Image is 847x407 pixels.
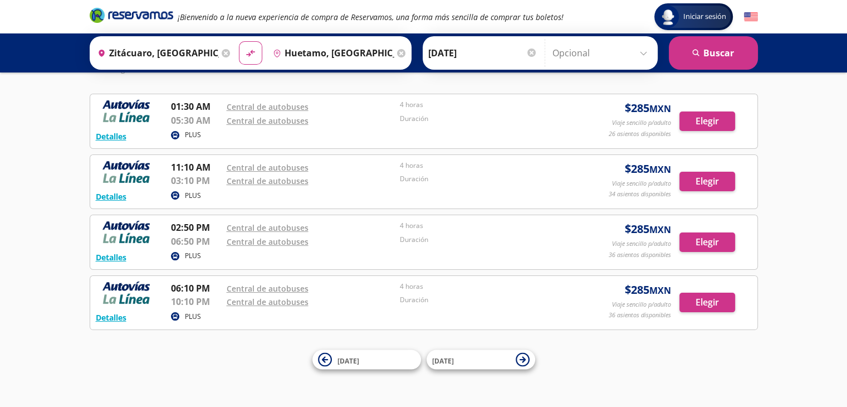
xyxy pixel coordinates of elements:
[96,191,126,202] button: Detalles
[679,293,735,312] button: Elegir
[171,114,221,127] p: 05:30 AM
[649,163,671,176] small: MXN
[609,190,671,199] p: 34 asientos disponibles
[171,100,221,113] p: 01:30 AM
[96,100,157,122] img: RESERVAMOS
[185,130,201,140] p: PLUS
[96,312,126,323] button: Detalles
[227,115,309,126] a: Central de autobuses
[400,100,568,110] p: 4 horas
[400,282,568,292] p: 4 horas
[227,162,309,173] a: Central de autobuses
[109,64,189,74] em: Cargando resultados ...
[90,7,173,27] a: Brand Logo
[625,221,671,238] span: $ 285
[185,312,201,322] p: PLUS
[625,282,671,298] span: $ 285
[96,251,126,263] button: Detalles
[428,39,537,67] input: Elegir Fecha
[171,161,221,174] p: 11:10 AM
[649,284,671,297] small: MXN
[649,103,671,115] small: MXN
[227,101,309,112] a: Central de autobuses
[171,174,221,187] p: 03:10 PM
[612,179,671,188] p: Viaje sencillo p/adulto
[609,311,671,320] p: 36 asientos disponibles
[609,129,671,139] p: 26 asientos disponibles
[400,114,568,124] p: Duración
[227,297,309,307] a: Central de autobuses
[171,235,221,248] p: 06:50 PM
[625,161,671,177] span: $ 285
[90,7,173,23] i: Brand Logo
[337,356,359,365] span: [DATE]
[268,39,394,67] input: Buscar Destino
[96,161,157,183] img: RESERVAMOS
[432,356,454,365] span: [DATE]
[185,251,201,261] p: PLUS
[400,161,568,171] p: 4 horas
[227,283,309,294] a: Central de autobuses
[649,224,671,236] small: MXN
[679,11,731,22] span: Iniciar sesión
[227,222,309,233] a: Central de autobuses
[185,191,201,201] p: PLUS
[679,232,735,252] button: Elegir
[171,282,221,295] p: 06:10 PM
[679,112,735,131] button: Elegir
[96,282,157,304] img: RESERVAMOS
[669,36,758,70] button: Buscar
[400,295,568,305] p: Duración
[227,236,309,247] a: Central de autobuses
[612,300,671,309] p: Viaje sencillo p/adulto
[96,221,157,243] img: RESERVAMOS
[227,176,309,186] a: Central de autobuses
[612,118,671,128] p: Viaje sencillo p/adulto
[609,250,671,260] p: 36 asientos disponibles
[171,221,221,234] p: 02:50 PM
[552,39,652,67] input: Opcional
[96,130,126,142] button: Detalles
[400,174,568,184] p: Duración
[400,235,568,245] p: Duración
[612,239,671,249] p: Viaje sencillo p/adulto
[679,172,735,191] button: Elegir
[171,295,221,308] p: 10:10 PM
[427,350,535,370] button: [DATE]
[400,221,568,231] p: 4 horas
[178,12,564,22] em: ¡Bienvenido a la nueva experiencia de compra de Reservamos, una forma más sencilla de comprar tus...
[93,39,219,67] input: Buscar Origen
[625,100,671,117] span: $ 285
[744,10,758,24] button: English
[312,350,421,370] button: [DATE]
